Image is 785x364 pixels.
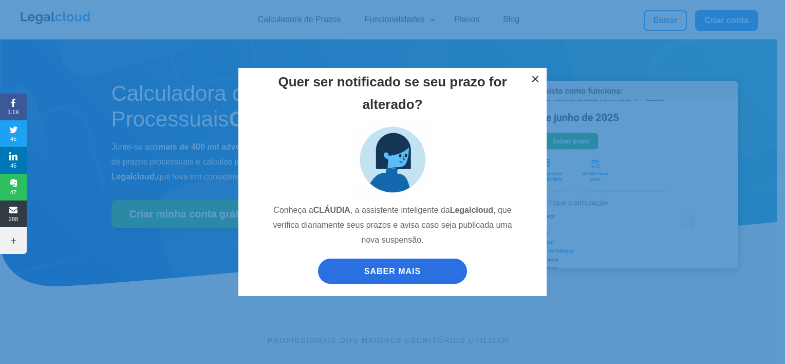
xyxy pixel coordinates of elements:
[267,203,518,256] p: Conheça a , a assistente inteligente da , que verifica diariamente seus prazos e avisa caso seja ...
[354,121,431,198] img: claudia_assistente
[524,68,547,90] button: ×
[267,70,518,121] h2: Quer ser notificado se seu prazo for alterado?
[313,206,350,214] strong: CLÁUDIA
[318,259,467,284] a: SABER MAIS
[450,206,493,214] strong: Legalcloud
